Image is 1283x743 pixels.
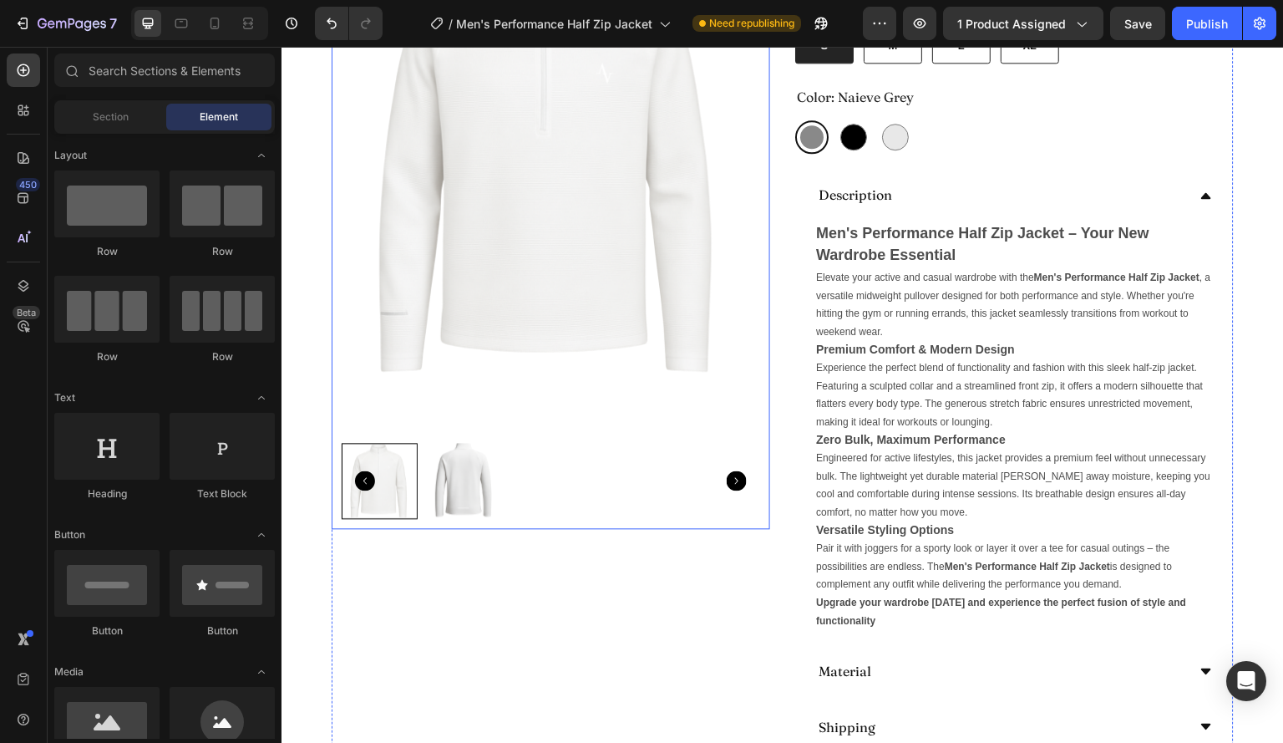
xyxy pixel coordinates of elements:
[54,148,87,163] span: Layout
[537,613,590,637] p: Material
[281,47,1283,743] iframe: Design area
[535,405,929,471] p: Engineered for active lifestyles, this jacket provides a premium feel without unnecessary bulk. T...
[248,142,275,169] span: Toggle open
[663,514,829,526] strong: Men's Performance Half Zip Jacket
[535,386,724,399] h3: Zero Bulk, Maximum Performance
[54,53,275,87] input: Search Sections & Elements
[1226,661,1266,701] div: Open Intercom Messenger
[537,136,611,160] p: Description
[535,225,929,291] p: Elevate your active and casual wardrobe with the , a versatile midweight pullover designed for bo...
[1110,7,1165,40] button: Save
[54,390,75,405] span: Text
[709,16,794,31] span: Need republishing
[445,424,465,444] button: Carousel Next Arrow
[943,7,1103,40] button: 1 product assigned
[248,522,275,548] span: Toggle open
[13,306,40,319] div: Beta
[248,659,275,685] span: Toggle open
[535,178,868,216] h2: Men's Performance Half Zip Jacket – Your New Wardrobe Essential
[753,225,918,237] strong: Men's Performance Half Zip Jacket
[170,349,275,364] div: Row
[248,384,275,411] span: Toggle open
[1124,17,1152,31] span: Save
[449,15,453,33] span: /
[170,486,275,501] div: Text Block
[170,244,275,259] div: Row
[315,7,383,40] div: Undo/Redo
[200,109,238,125] span: Element
[957,15,1066,33] span: 1 product assigned
[456,15,652,33] span: Men's Performance Half Zip Jacket
[535,496,890,543] p: Pair it with joggers for a sporty look or layer it over a tee for casual outings – the possibilit...
[16,178,40,191] div: 450
[54,623,160,639] div: Button
[54,486,160,501] div: Heading
[535,296,733,309] h3: Premium Comfort & Modern Design
[109,13,117,33] p: 7
[535,550,905,580] strong: Upgrade your wardrobe [DATE] and experience the perfect fusion of style and functionality
[535,315,921,381] p: Experience the perfect blend of functionality and fashion with this sleek half-zip jacket. Featur...
[537,669,594,693] p: Shipping
[1186,15,1228,33] div: Publish
[7,7,124,40] button: 7
[535,476,672,490] h3: Versatile Styling Options
[1172,7,1242,40] button: Publish
[54,244,160,259] div: Row
[514,37,634,64] legend: Color: Naieve Grey
[93,109,129,125] span: Section
[54,527,85,542] span: Button
[54,664,84,679] span: Media
[54,349,160,364] div: Row
[170,623,275,639] div: Button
